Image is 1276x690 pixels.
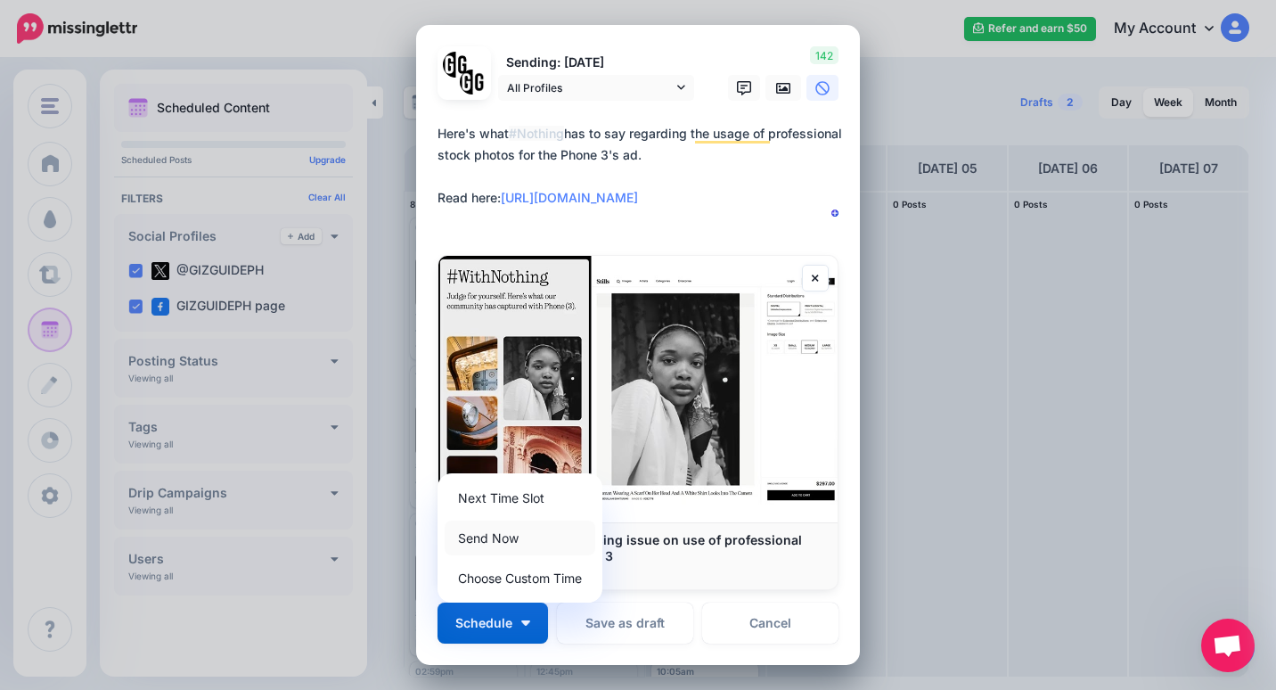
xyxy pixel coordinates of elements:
img: 353459792_649996473822713_4483302954317148903_n-bsa138318.png [443,52,469,78]
button: Save as draft [557,603,693,644]
p: [DOMAIN_NAME] [456,564,820,580]
img: JT5sWCfR-79925.png [460,70,486,95]
span: 142 [810,46,838,64]
a: Choose Custom Time [445,561,595,596]
img: ICYMI: Nothing addressing issue on use of professional stock photos for Phone 3 [438,256,838,522]
div: Here's what has to say regarding the usage of professional stock photos for the Phone 3's ad. Rea... [438,123,847,209]
span: All Profiles [507,78,673,97]
p: Sending: [DATE] [498,53,694,73]
a: Cancel [702,603,838,644]
b: ICYMI: Nothing addressing issue on use of professional stock photos for Phone 3 [456,532,802,563]
button: Schedule [438,603,548,644]
div: Schedule [438,473,602,603]
img: arrow-down-white.png [521,620,530,626]
a: Send Now [445,521,595,555]
a: All Profiles [498,75,694,101]
span: Schedule [455,617,512,629]
textarea: To enrich screen reader interactions, please activate Accessibility in Grammarly extension settings [438,123,847,230]
a: Next Time Slot [445,481,595,515]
